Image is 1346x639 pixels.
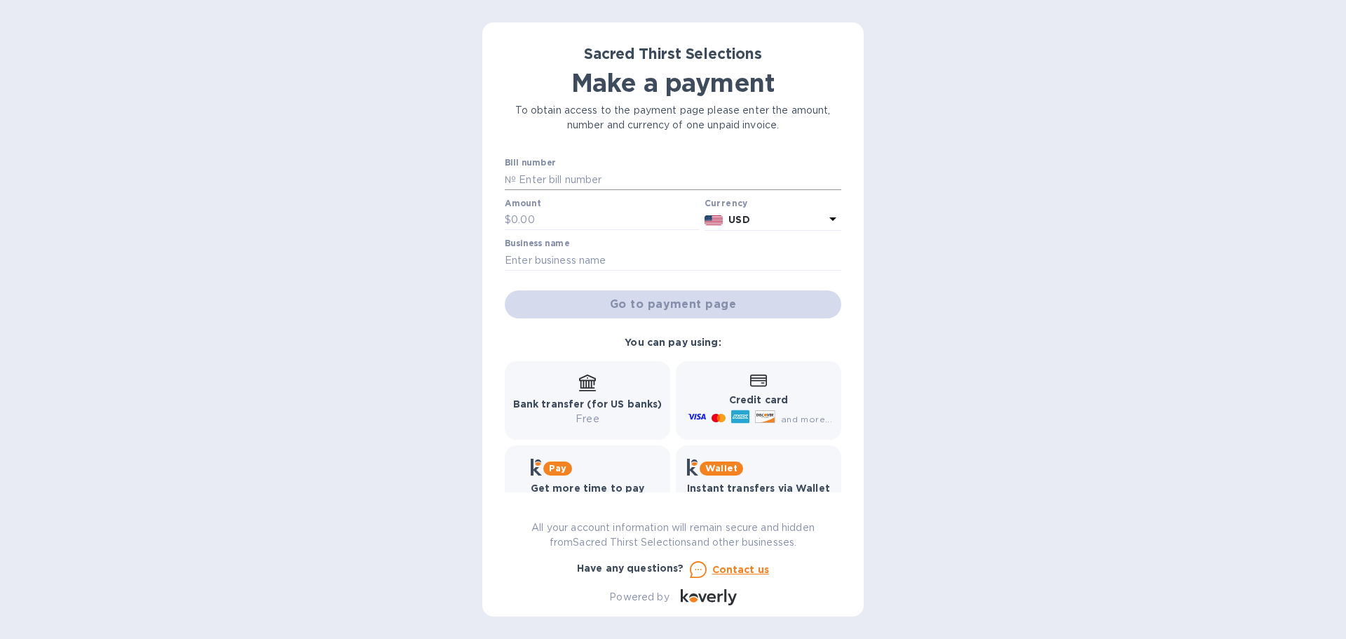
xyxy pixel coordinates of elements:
input: Enter business name [505,250,841,271]
p: To obtain access to the payment page please enter the amount, number and currency of one unpaid i... [505,103,841,133]
label: Bill number [505,159,555,168]
b: Sacred Thirst Selections [584,45,762,62]
p: Powered by [609,590,669,605]
b: Get more time to pay [531,483,645,494]
label: Business name [505,240,569,248]
input: Enter bill number [516,169,841,190]
input: 0.00 [511,210,699,231]
h1: Make a payment [505,68,841,97]
b: Currency [705,198,748,208]
p: № [505,173,516,187]
span: and more... [781,414,832,424]
b: Wallet [705,463,737,473]
b: Credit card [729,394,788,405]
p: Free [513,412,662,426]
label: Amount [505,199,541,208]
b: Pay [549,463,566,473]
p: All your account information will remain secure and hidden from Sacred Thirst Selections and othe... [505,520,841,550]
b: USD [728,214,749,225]
b: You can pay using: [625,337,721,348]
b: Instant transfers via Wallet [687,483,830,494]
img: USD [705,215,723,225]
b: Have any questions? [577,563,684,574]
b: Bank transfer (for US banks) [513,398,662,410]
u: Contact us [712,564,770,575]
p: $ [505,213,511,227]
